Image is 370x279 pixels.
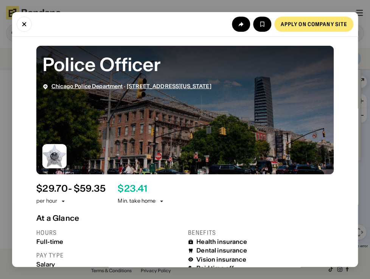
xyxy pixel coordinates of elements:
[36,229,182,237] div: Hours
[51,83,211,90] div: ·
[42,144,67,168] img: Chicago Police Department logo
[36,261,182,268] div: Salary
[196,256,246,263] div: Vision insurance
[36,214,334,223] div: At a Glance
[118,197,165,205] div: Min. take home
[36,197,57,205] div: per hour
[127,83,211,90] span: [STREET_ADDRESS][US_STATE]
[196,247,247,254] div: Dental insurance
[188,229,334,237] div: Benefits
[196,238,247,245] div: Health insurance
[42,52,328,77] div: Police Officer
[51,83,123,90] span: Chicago Police Department
[36,183,106,194] div: $ 29.70 - $59.35
[280,22,347,27] div: Apply on company site
[36,251,182,259] div: Pay type
[118,183,147,194] div: $ 23.41
[196,265,234,272] div: Paid time off
[36,238,182,245] div: Full-time
[17,17,32,32] button: Close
